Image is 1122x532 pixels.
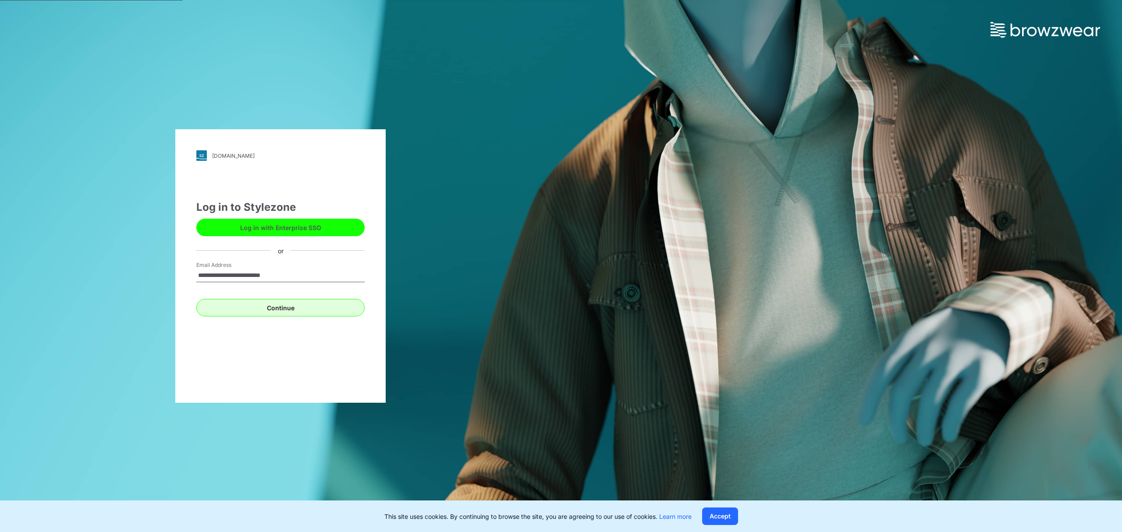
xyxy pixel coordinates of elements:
button: Continue [196,299,365,316]
div: Log in to Stylezone [196,199,365,215]
a: Learn more [659,513,692,520]
div: [DOMAIN_NAME] [212,153,255,159]
a: [DOMAIN_NAME] [196,150,365,161]
img: svg+xml;base64,PHN2ZyB3aWR0aD0iMjgiIGhlaWdodD0iMjgiIHZpZXdCb3g9IjAgMCAyOCAyOCIgZmlsbD0ibm9uZSIgeG... [196,150,207,161]
img: browzwear-logo.73288ffb.svg [991,22,1100,38]
div: or [271,246,291,255]
button: Accept [702,507,738,525]
button: Log in with Enterprise SSO [196,219,365,236]
label: Email Address [196,261,258,269]
p: This site uses cookies. By continuing to browse the site, you are agreeing to our use of cookies. [384,512,692,521]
